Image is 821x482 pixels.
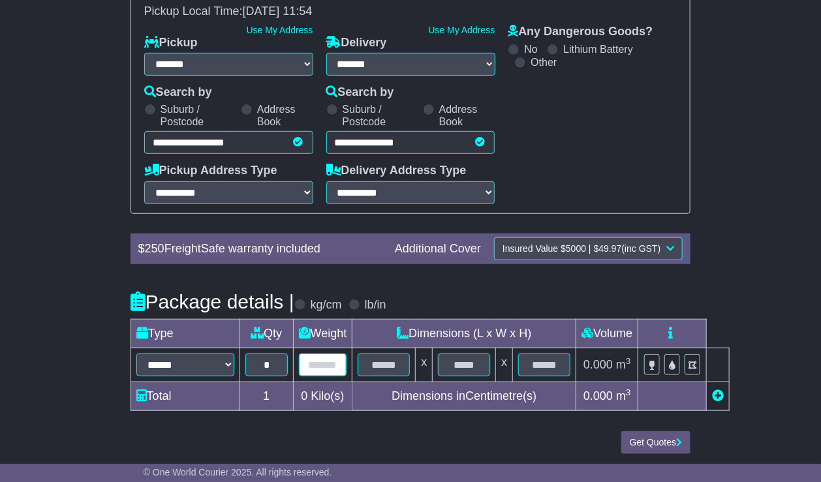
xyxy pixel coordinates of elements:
td: x [496,348,513,382]
td: Kilo(s) [293,382,352,411]
label: Search by [326,85,394,100]
a: Use My Address [428,25,495,35]
label: Any Dangerous Goods? [508,25,653,39]
span: | $ (inc GST) [589,243,660,254]
td: Volume [576,320,638,348]
sup: 3 [626,356,631,366]
span: [DATE] 11:54 [243,5,313,18]
label: Delivery Address Type [326,164,467,178]
h4: Package details | [131,291,294,312]
td: Weight [293,320,352,348]
div: Additional Cover [388,242,488,256]
label: Delivery [326,36,387,50]
label: Pickup Address Type [144,164,277,178]
td: Type [131,320,240,348]
label: No [524,43,537,55]
span: 5000 [566,243,586,254]
td: Dimensions (L x W x H) [352,320,576,348]
label: Other [531,56,557,68]
div: Pickup Local Time: [138,5,684,19]
label: Address Book [439,103,495,128]
span: m [616,389,631,402]
td: Total [131,382,240,411]
button: Get Quotes [621,431,691,454]
td: 1 [240,382,293,411]
a: Use My Address [247,25,313,35]
label: Suburb / Postcode [343,103,416,128]
span: 0.000 [583,389,613,402]
span: 0.000 [583,358,613,371]
label: Search by [144,85,212,100]
label: lb/in [365,298,386,312]
span: 0 [302,389,308,402]
label: Suburb / Postcode [161,103,234,128]
button: Insured Value $5000 | $49.97(inc GST) [494,237,683,260]
a: Add new item [712,389,724,402]
sup: 3 [626,387,631,397]
label: Address Book [257,103,313,128]
td: x [416,348,433,382]
label: Pickup [144,36,198,50]
span: Insured Value $ [503,243,674,254]
label: kg/cm [311,298,342,312]
span: 250 [145,242,164,255]
div: $ FreightSafe warranty included [132,242,388,256]
span: 49.97 [599,243,622,254]
span: m [616,358,631,371]
label: Lithium Battery [563,43,633,55]
span: © One World Courier 2025. All rights reserved. [144,467,332,477]
td: Dimensions in Centimetre(s) [352,382,576,411]
td: Qty [240,320,293,348]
